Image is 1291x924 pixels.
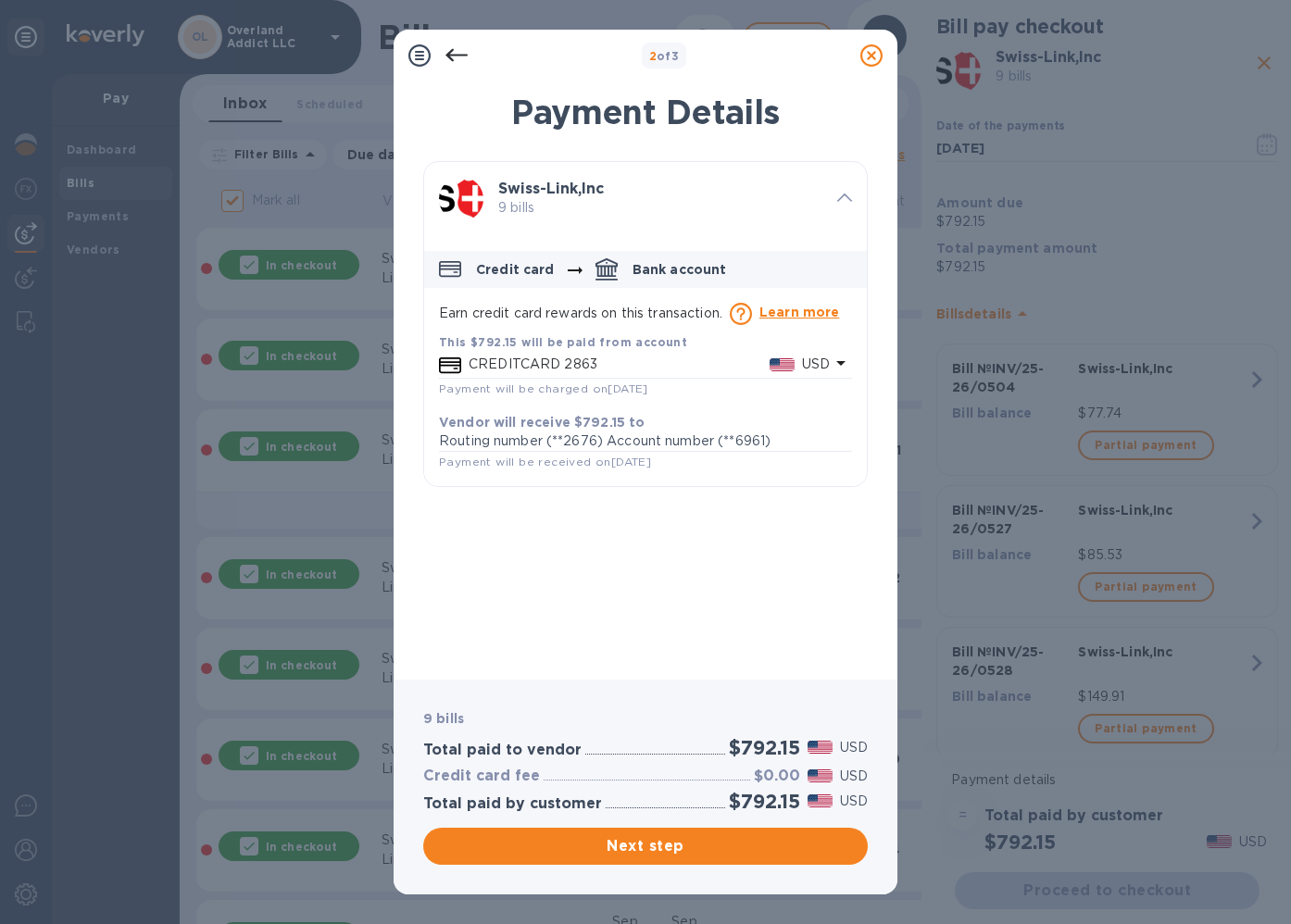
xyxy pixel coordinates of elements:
[754,768,800,785] h3: $0.00
[438,835,853,857] span: Next step
[423,768,540,785] h3: Credit card fee
[498,198,822,218] p: 9 bills
[423,93,868,131] h1: Payment Details
[808,794,833,807] img: USD
[649,49,680,63] b: of 3
[498,180,604,197] b: Swiss-Link,Inc
[802,355,830,374] p: USD
[423,795,602,813] h3: Total paid by customer
[424,162,867,236] div: Swiss-Link,Inc 9 bills
[439,415,645,430] b: Vendor will receive $792.15 to
[729,736,800,759] h2: $792.15
[633,260,727,279] p: Bank account
[439,335,687,349] b: This $792.15 will be paid from account
[439,455,651,468] span: Payment will be received on [DATE]
[424,243,867,486] div: default-method
[423,711,464,726] b: 9 bills
[649,49,657,63] span: 2
[469,355,770,374] p: CREDITCARD 2863
[439,303,852,325] p: Earn credit card rewards on this transaction.
[439,381,648,395] span: Payment will be charged on [DATE]
[840,738,868,757] p: USD
[808,769,833,782] img: USD
[840,767,868,786] p: USD
[840,792,868,811] p: USD
[808,741,833,754] img: USD
[770,358,795,371] img: USD
[423,742,582,759] h3: Total paid to vendor
[729,790,800,813] h2: $792.15
[476,260,555,279] p: Credit card
[423,828,868,865] button: Next step
[439,431,852,451] p: Routing number (**2676) Account number (**6961)
[759,303,840,321] p: Learn more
